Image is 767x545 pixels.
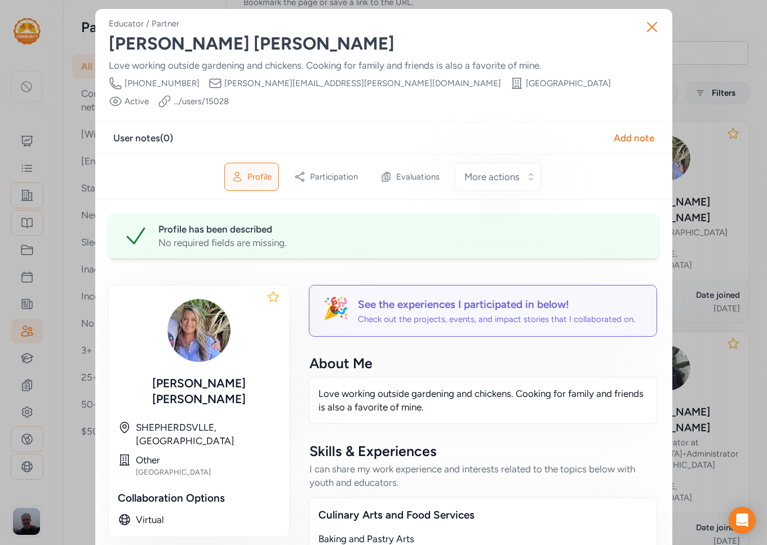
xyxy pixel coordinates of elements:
div: SHEPHERDSVLLE, [GEOGRAPHIC_DATA] [136,421,280,448]
div: Love working outside gardening and chickens. Cooking for family and friends is also a favorite of... [109,59,659,72]
div: About Me [309,354,657,372]
div: [PERSON_NAME] [PERSON_NAME] [118,376,280,407]
img: jis2E5DRgOEsopJuK0qg [163,294,235,367]
span: [PHONE_NUMBER] [125,78,199,89]
a: .../users/15028 [174,96,229,107]
span: [GEOGRAPHIC_DATA] [526,78,611,89]
div: I can share my work experience and interests related to the topics below with youth and educators. [309,462,657,489]
button: More actions [455,163,542,191]
div: 🎉 [323,297,349,325]
div: Culinary Arts and Food Services [318,507,648,523]
div: Add note [614,131,654,145]
div: User notes ( 0 ) [113,131,173,145]
span: Evaluations [396,171,440,182]
div: [GEOGRAPHIC_DATA] [136,468,280,477]
span: More actions [464,170,520,184]
div: Educator / Partner [109,18,179,29]
div: Other [136,453,280,467]
div: Check out the projects, events, and impact stories that I collaborated on. [358,314,635,325]
div: [PERSON_NAME] [PERSON_NAME] [109,34,659,54]
span: [PERSON_NAME][EMAIL_ADDRESS][PERSON_NAME][DOMAIN_NAME] [224,78,501,89]
div: Virtual [136,513,280,526]
span: Active [125,96,149,107]
div: See the experiences I participated in below! [358,297,635,312]
div: Collaboration Options [118,490,280,506]
span: Profile [247,171,272,182]
p: Love working outside gardening and chickens. Cooking for family and friends is also a favorite of... [318,387,648,414]
div: Profile has been described [158,222,645,236]
div: No required fields are missing. [158,236,645,249]
div: Open Intercom Messenger [729,507,756,534]
span: Participation [310,171,358,182]
div: Skills & Experiences [309,442,657,460]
